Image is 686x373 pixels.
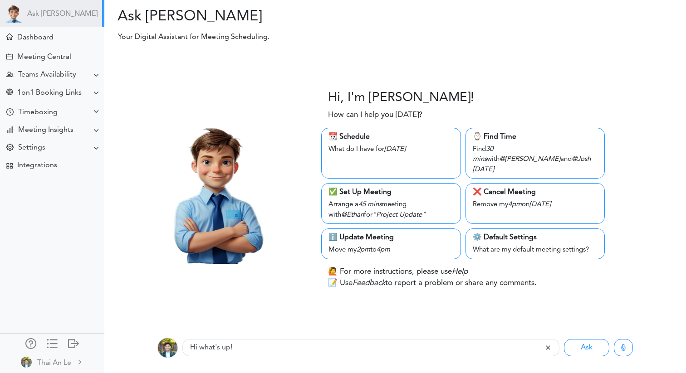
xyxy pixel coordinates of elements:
[473,232,598,243] div: ⚙️ Default Settings
[5,5,23,23] img: Powered by TEAMCAL AI
[384,146,406,153] i: [DATE]
[1,352,103,372] a: Thai An Le
[473,142,598,175] div: Find with and
[328,198,454,220] div: Arrange a meeting with for
[572,156,591,163] i: @Josh
[353,279,385,287] i: Feedback
[17,161,57,170] div: Integrations
[21,357,32,368] img: wBLfyGaAXRLqgAAAABJRU5ErkJggg==
[6,108,14,117] div: Time Your Goals
[6,89,13,97] div: Share Meeting Link
[157,338,178,358] img: wBLfyGaAXRLqgAAAABJRU5ErkJggg==
[328,109,422,121] p: How can I help you [DATE]?
[17,89,82,97] div: 1on1 Booking Links
[452,268,468,276] i: Help
[372,212,426,218] i: "Project Update"
[357,247,370,253] i: 2pm
[473,131,598,142] div: ⌚️ Find Time
[473,198,598,210] div: Remove my on
[47,338,58,347] div: Show only icons
[25,338,36,351] a: Manage Members and Externals
[473,146,493,163] i: 30 mins
[328,91,474,106] h3: Hi, I'm [PERSON_NAME]!
[500,156,560,163] i: @[PERSON_NAME]
[6,53,13,60] div: Create Meeting
[68,338,79,347] div: Log out
[328,266,468,278] p: 🙋 For more instructions, please use
[18,108,58,117] div: Timeboxing
[141,116,289,264] img: Theo.png
[25,338,36,347] div: Manage Members and Externals
[473,187,598,198] div: ❌ Cancel Meeting
[473,166,494,173] i: [DATE]
[18,126,73,135] div: Meeting Insights
[112,32,519,43] p: Your Digital Assistant for Meeting Scheduling.
[18,144,45,152] div: Settings
[47,338,58,351] a: Change side menu
[328,232,454,243] div: ℹ️ Update Meeting
[18,71,76,79] div: Teams Availability
[111,8,388,25] h2: Ask [PERSON_NAME]
[17,53,71,62] div: Meeting Central
[529,201,551,208] i: [DATE]
[328,187,454,198] div: ✅ Set Up Meeting
[6,163,13,169] div: TEAMCAL AI Workflow Apps
[328,131,454,142] div: 📆 Schedule
[27,10,98,19] a: Ask [PERSON_NAME]
[508,201,522,208] i: 4pm
[6,34,13,40] div: Meeting Dashboard
[473,243,598,256] div: What are my default meeting settings?
[564,339,609,356] button: Ask
[328,142,454,155] div: What do I have for
[328,277,537,289] p: 📝 Use to report a problem or share any comments.
[358,201,382,208] i: 45 mins
[37,358,71,368] div: Thai An Le
[328,243,454,256] div: Move my to
[377,247,390,253] i: 4pm
[17,34,54,42] div: Dashboard
[341,212,364,218] i: @Ethan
